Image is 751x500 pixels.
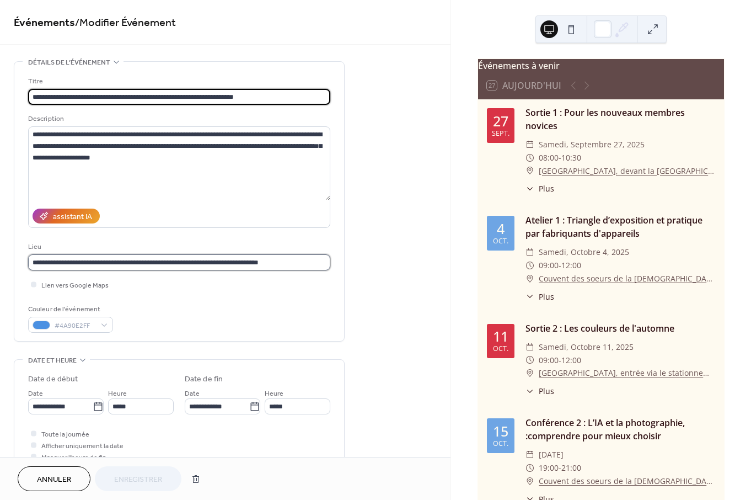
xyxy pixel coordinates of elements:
a: [GEOGRAPHIC_DATA], entrée via le stationnement de l'[GEOGRAPHIC_DATA], [GEOGRAPHIC_DATA] [539,366,715,380]
span: Heure [265,388,283,400]
div: Date de fin [185,374,223,385]
a: Événements [14,12,75,34]
span: samedi, octobre 4, 2025 [539,246,629,259]
span: 12:00 [561,259,581,272]
div: ​ [525,164,534,178]
div: ​ [525,138,534,151]
div: Titre [28,76,328,87]
span: 09:00 [539,354,559,367]
button: ​Plus [525,291,554,302]
div: oct. [493,345,508,353]
div: Date de début [28,374,78,385]
div: ​ [525,259,534,272]
div: ​ [525,291,534,302]
span: Masquer l'heure de fin [41,452,106,464]
a: Couvent des soeurs de la [DEMOGRAPHIC_DATA], 1820 Galt ouest à [GEOGRAPHIC_DATA], local #C334 [539,475,715,488]
div: ​ [525,151,534,164]
button: ​Plus [525,385,554,397]
span: - [559,151,561,164]
div: 11 [493,329,508,343]
span: Date [28,388,43,400]
div: ​ [525,366,534,380]
div: Description [28,113,328,125]
button: ​Plus [525,183,554,194]
span: 08:00 [539,151,559,164]
div: oct. [493,440,508,448]
span: 10:30 [561,151,581,164]
div: 27 [493,114,508,128]
a: Couvent des soeurs de la [DEMOGRAPHIC_DATA], 1820 Galt ouest à [GEOGRAPHIC_DATA], local #C334 [539,272,715,285]
span: 09:00 [539,259,559,272]
span: - [559,259,561,272]
span: Lien vers Google Maps [41,280,109,291]
div: ​ [525,475,534,488]
span: Toute la journée [41,429,89,440]
div: Sortie 2 : Les couleurs de l'automne [525,322,715,335]
span: Date [185,388,200,400]
div: ​ [525,385,534,397]
div: ​ [525,272,534,285]
a: [GEOGRAPHIC_DATA], devant la [GEOGRAPHIC_DATA][PERSON_NAME] [539,164,715,178]
span: 21:00 [561,461,581,475]
span: 19:00 [539,461,559,475]
div: Événements à venir [478,59,724,72]
div: ​ [525,183,534,194]
div: Atelier 1 : Triangle d’exposition et pratique par fabriquants d'appareils [525,214,715,240]
div: ​ [525,341,534,354]
span: Annuler [37,474,71,486]
div: 15 [493,424,508,438]
div: ​ [525,354,534,367]
span: Détails de l’événement [28,57,110,68]
span: samedi, octobre 11, 2025 [539,341,634,354]
span: Plus [539,385,554,397]
div: Couleur de l'événement [28,304,111,315]
span: - [559,461,561,475]
div: assistant IA [53,211,92,223]
div: oct. [493,238,508,245]
div: ​ [525,461,534,475]
span: Plus [539,183,554,194]
span: [DATE] [539,448,564,461]
button: Annuler [18,466,90,491]
span: Heure [108,388,127,400]
span: Plus [539,291,554,302]
span: samedi, septembre 27, 2025 [539,138,645,151]
div: sept. [492,130,509,137]
button: assistant IA [33,209,100,224]
span: 12:00 [561,354,581,367]
div: Lieu [28,241,328,253]
span: Date et heure [28,355,77,366]
span: #4A90E2FF [55,320,95,332]
div: ​ [525,448,534,461]
span: - [559,354,561,367]
div: Sortie 1 : Pour les nouveaux membres novices [525,106,715,132]
span: Afficher uniquement la date [41,440,124,452]
div: ​ [525,246,534,259]
span: / Modifier Événement [75,12,176,34]
div: Conférence 2 : L’IA et la photographie, :comprendre pour mieux choisir [525,416,715,443]
div: 4 [497,222,505,236]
